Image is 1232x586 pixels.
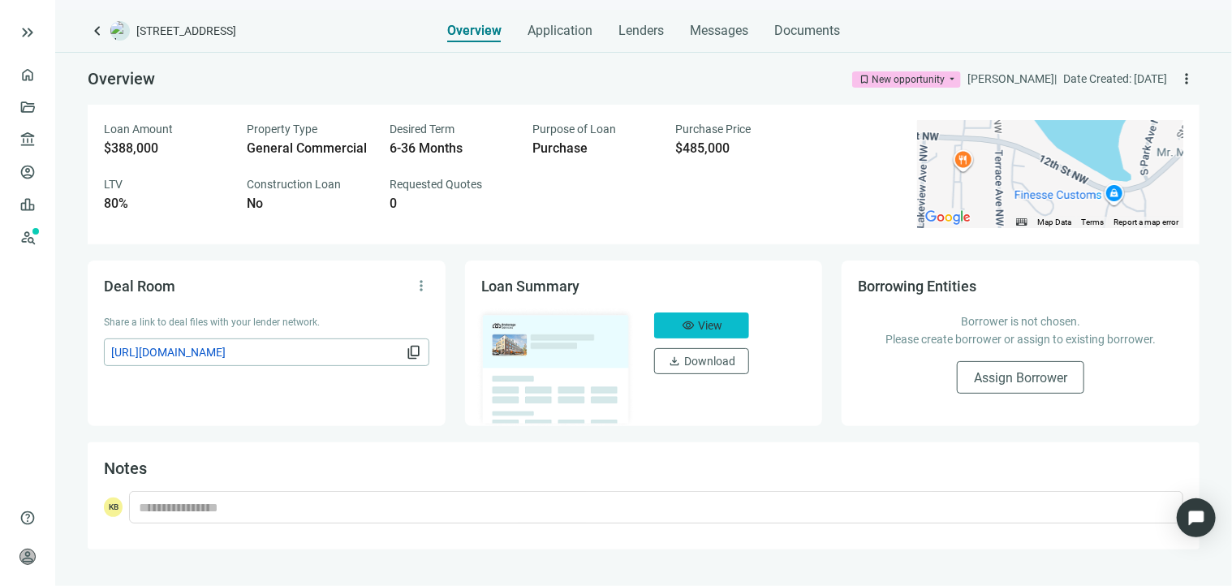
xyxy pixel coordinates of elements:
[874,312,1167,330] p: Borrower is not chosen.
[967,70,1057,88] div: [PERSON_NAME] |
[111,343,403,361] span: [URL][DOMAIN_NAME]
[1081,218,1104,226] a: Terms (opens in new tab)
[1063,70,1167,88] div: Date Created: [DATE]
[675,123,751,136] span: Purchase Price
[532,140,656,157] div: Purchase
[682,319,695,332] span: visibility
[476,308,635,428] img: dealOverviewImg
[1174,66,1200,92] button: more_vert
[532,123,616,136] span: Purpose of Loan
[654,348,749,374] button: downloadDownload
[104,140,227,157] div: $388,000
[698,319,722,332] span: View
[974,370,1067,386] span: Assign Borrower
[1037,217,1071,228] button: Map Data
[390,140,513,157] div: 6-36 Months
[1177,498,1216,537] div: Open Intercom Messenger
[247,140,370,157] div: General Commercial
[528,23,592,39] span: Application
[874,330,1167,348] p: Please create borrower or assign to existing borrower.
[447,23,502,39] span: Overview
[481,278,580,295] span: Loan Summary
[872,71,945,88] div: New opportunity
[413,278,429,294] span: more_vert
[858,278,976,295] span: Borrowing Entities
[88,21,107,41] a: keyboard_arrow_left
[408,273,434,299] button: more_vert
[110,21,130,41] img: deal-logo
[774,23,840,39] span: Documents
[19,131,31,148] span: account_balance
[690,23,748,38] span: Messages
[104,278,175,295] span: Deal Room
[668,355,681,368] span: download
[104,317,320,328] span: Share a link to deal files with your lender network.
[88,69,155,88] span: Overview
[19,510,36,526] span: help
[1016,217,1027,228] button: Keyboard shortcuts
[247,178,341,191] span: Construction Loan
[390,123,454,136] span: Desired Term
[104,123,173,136] span: Loan Amount
[18,23,37,42] button: keyboard_double_arrow_right
[675,140,799,157] div: $485,000
[104,178,123,191] span: LTV
[247,196,370,212] div: No
[136,23,236,39] span: [STREET_ADDRESS]
[1178,71,1195,87] span: more_vert
[390,196,513,212] div: 0
[390,178,482,191] span: Requested Quotes
[247,123,317,136] span: Property Type
[654,312,749,338] button: visibilityView
[859,74,870,85] span: bookmark
[406,344,422,360] span: content_copy
[104,459,147,478] span: Notes
[957,361,1084,394] button: Assign Borrower
[921,207,975,228] a: Open this area in Google Maps (opens a new window)
[104,498,123,517] span: KB
[19,549,36,565] span: person
[1114,218,1178,226] a: Report a map error
[618,23,664,39] span: Lenders
[104,196,227,212] div: 80%
[921,207,975,228] img: Google
[684,355,735,368] span: Download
